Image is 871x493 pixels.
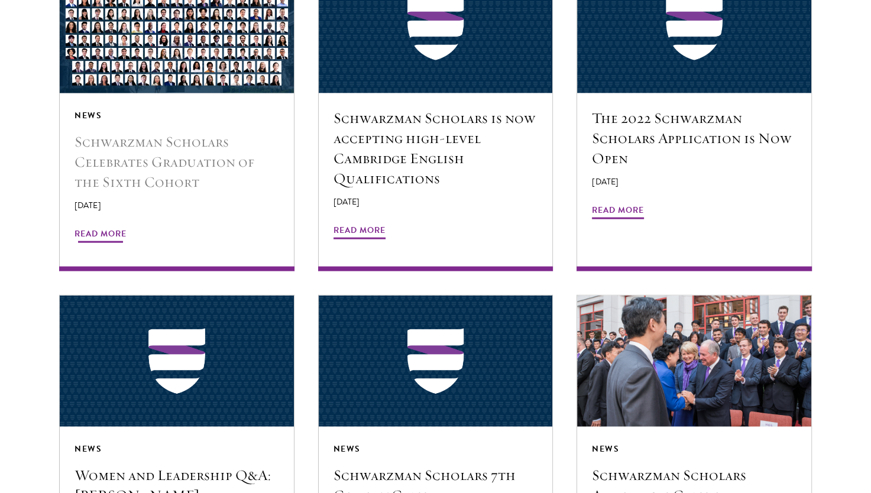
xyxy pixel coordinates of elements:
[333,442,538,456] div: News
[75,199,279,212] p: [DATE]
[592,442,796,456] div: News
[75,132,279,192] h5: Schwarzman Scholars Celebrates Graduation of the Sixth Cohort
[333,223,386,241] span: Read More
[592,176,796,188] p: [DATE]
[75,442,279,456] div: News
[75,226,127,245] span: Read More
[75,108,279,123] div: News
[333,108,538,189] h5: Schwarzman Scholars is now accepting high-level Cambridge English Qualifications
[592,203,644,221] span: Read More
[333,196,538,208] p: [DATE]
[592,108,796,168] h5: The 2022 Schwarzman Scholars Application is Now Open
